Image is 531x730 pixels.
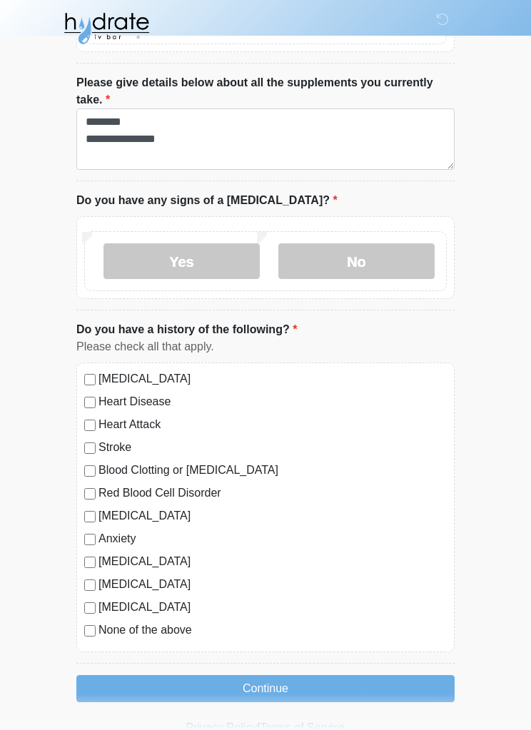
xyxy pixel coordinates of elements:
[98,462,447,480] label: Blood Clotting or [MEDICAL_DATA]
[98,599,447,617] label: [MEDICAL_DATA]
[84,512,96,523] input: [MEDICAL_DATA]
[62,11,151,46] img: Hydrate IV Bar - Glendale Logo
[84,397,96,409] input: Heart Disease
[84,443,96,455] input: Stroke
[84,534,96,546] input: Anxiety
[84,489,96,500] input: Red Blood Cell Disorder
[103,244,260,280] label: Yes
[98,508,447,525] label: [MEDICAL_DATA]
[84,466,96,477] input: Blood Clotting or [MEDICAL_DATA]
[84,375,96,386] input: [MEDICAL_DATA]
[84,603,96,614] input: [MEDICAL_DATA]
[98,440,447,457] label: Stroke
[76,193,338,210] label: Do you have any signs of a [MEDICAL_DATA]?
[76,676,455,703] button: Continue
[98,622,447,639] label: None of the above
[98,485,447,502] label: Red Blood Cell Disorder
[98,394,447,411] label: Heart Disease
[84,626,96,637] input: None of the above
[84,580,96,592] input: [MEDICAL_DATA]
[84,420,96,432] input: Heart Attack
[98,577,447,594] label: [MEDICAL_DATA]
[98,554,447,571] label: [MEDICAL_DATA]
[76,339,455,356] div: Please check all that apply.
[76,322,297,339] label: Do you have a history of the following?
[76,75,455,109] label: Please give details below about all the supplements you currently take.
[84,557,96,569] input: [MEDICAL_DATA]
[98,371,447,388] label: [MEDICAL_DATA]
[98,417,447,434] label: Heart Attack
[278,244,435,280] label: No
[98,531,447,548] label: Anxiety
